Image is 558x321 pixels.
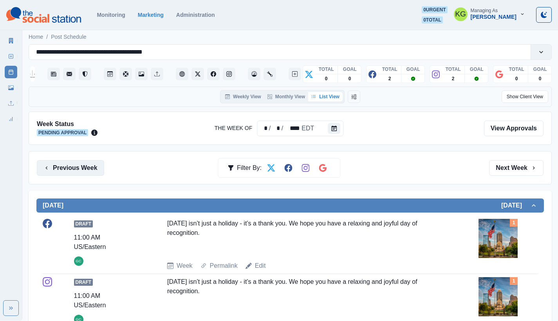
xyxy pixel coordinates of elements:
[74,279,93,286] span: Draft
[222,92,264,101] button: Weekly View
[167,277,444,313] div: [DATE] isn’t just a holiday - it’s a thank you. We hope you have a relaxing and joyful day of rec...
[501,202,530,209] h2: [DATE]
[37,129,88,136] span: Pending Approval
[97,12,125,18] a: Monitoring
[177,261,193,271] a: Week
[223,68,235,80] button: Instagram
[325,75,328,82] p: 0
[455,5,466,23] div: Katrina Gallardo
[248,68,260,80] button: Dashboard
[74,220,93,227] span: Draft
[536,7,552,23] button: Toggle Mode
[510,277,518,285] div: Total Media Attached
[289,68,301,80] button: Create New Post
[502,90,548,103] button: Show Client View
[388,75,391,82] p: 2
[422,6,447,13] span: 0 urgent
[382,66,397,73] p: TOTAL
[348,90,360,103] button: Change View Order
[484,121,544,136] a: View Approvals
[5,34,17,47] a: Marketing Summary
[207,68,220,80] button: Facebook
[255,261,266,271] a: Edit
[479,219,518,258] img: k0elf5ovjmndhhwbaewe
[533,66,547,73] p: GOAL
[422,16,443,23] span: 0 total
[343,66,357,73] p: GOAL
[191,68,204,80] button: Twitter
[510,219,518,227] div: Total Media Attached
[63,68,76,80] button: Messages
[37,160,104,176] button: Previous Week
[259,124,315,133] div: Date
[228,160,262,176] div: Filter By:
[470,66,484,73] p: GOAL
[37,120,98,128] h2: Week Status
[479,277,518,316] img: k0elf5ovjmndhhwbaewe
[74,233,133,252] div: 11:00 AM US/Eastern
[328,123,340,134] button: The Week Of
[259,124,268,133] div: The Week Of
[5,81,17,94] a: Media Library
[268,124,271,133] div: /
[43,202,63,209] h2: [DATE]
[471,14,516,20] div: [PERSON_NAME]
[29,33,43,41] a: Home
[448,6,531,22] button: Managing As[PERSON_NAME]
[515,75,518,82] p: 0
[176,12,215,18] a: Administration
[301,124,315,133] div: The Week Of
[539,75,542,82] p: 0
[47,68,60,80] button: Stream
[6,7,81,23] img: logoTextSVG.62801f218bc96a9b266caa72a09eb111.svg
[471,8,498,13] div: Managing As
[271,124,281,133] div: The Week Of
[167,219,444,255] div: [DATE] isn’t just a holiday - it’s a thank you. We hope you have a relaxing and joyful day of rec...
[119,68,132,80] button: Content Pool
[280,160,296,176] button: Filter by Facebook
[176,68,188,80] button: Client Website
[489,160,544,176] button: Next Week
[264,68,276,80] button: Administration
[74,291,133,310] div: 11:00 AM US/Eastern
[264,92,308,101] button: Monthly View
[257,121,343,136] div: The Week Of
[138,12,164,18] a: Marketing
[79,68,91,80] button: Reviews
[406,66,420,73] p: GOAL
[349,75,351,82] p: 0
[315,160,330,176] button: Filter by Google
[51,33,86,41] a: Post Schedule
[215,124,252,132] label: The Week Of
[281,124,284,133] div: /
[308,92,343,101] button: List View
[284,124,301,133] div: The Week Of
[135,68,148,80] button: Media Library
[446,66,461,73] p: TOTAL
[151,68,163,80] button: Uploads
[36,198,544,213] button: [DATE][DATE]
[104,68,116,80] button: Post Schedule
[29,33,87,41] nav: breadcrumb
[509,66,524,73] p: TOTAL
[5,66,17,78] a: Post Schedule
[30,66,35,82] img: 2165605250355329
[3,300,19,316] button: Expand
[76,256,81,266] div: Gizelle Carlos
[5,97,17,110] a: Uploads
[210,261,238,271] a: Permalink
[452,75,455,82] p: 2
[263,160,279,176] button: Filter by Twitter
